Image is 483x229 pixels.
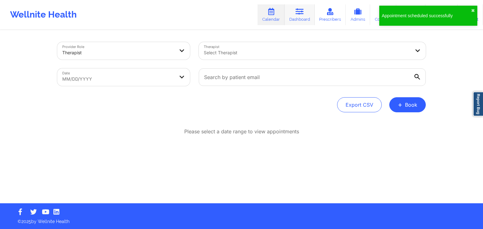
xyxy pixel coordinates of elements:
a: Prescribers [315,4,346,25]
div: Appointment scheduled successfully [382,13,471,19]
a: Report Bug [473,92,483,116]
span: + [398,103,402,106]
a: Coaches [370,4,396,25]
a: Dashboard [285,4,315,25]
button: Export CSV [337,97,382,112]
a: Calendar [258,4,285,25]
p: Please select a date range to view appointments [184,128,299,135]
a: Admins [346,4,370,25]
button: +Book [389,97,426,112]
input: Search by patient email [199,68,426,86]
div: Therapist [62,46,174,60]
button: close [471,8,475,13]
p: © 2025 by Wellnite Health [13,214,470,225]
